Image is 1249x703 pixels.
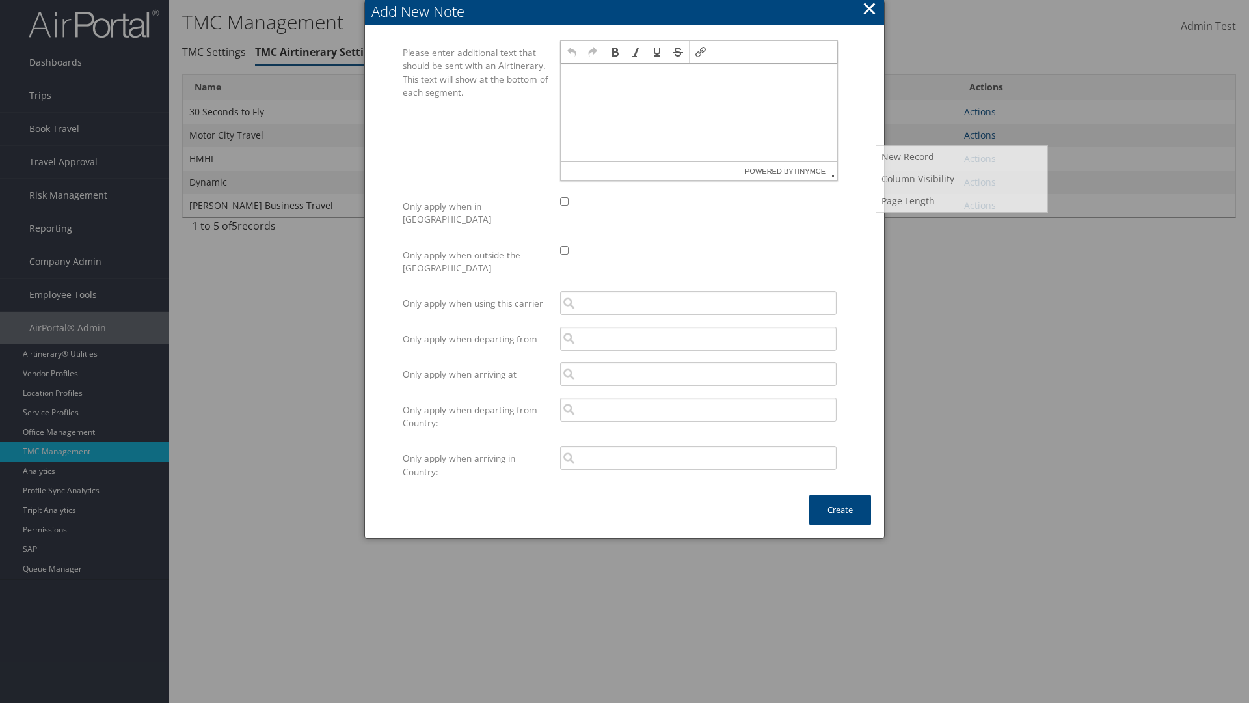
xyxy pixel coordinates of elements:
a: tinymce [794,167,826,175]
label: Only apply when using this carrier [403,291,550,316]
div: Underline [647,42,667,62]
label: Only apply when arriving in Country: [403,446,550,484]
label: Only apply when in [GEOGRAPHIC_DATA] [403,194,550,232]
iframe: Rich Text Area. Press ALT-F9 for menu. Press ALT-F10 for toolbar. Press ALT-0 for help [561,64,837,161]
a: New Record [876,146,1047,168]
div: Undo [562,42,582,62]
div: Redo [583,42,602,62]
span: Powered by [745,162,826,180]
label: Only apply when departing from [403,327,550,351]
div: Strikethrough [668,42,688,62]
div: Add New Note [371,1,884,21]
label: Please enter additional text that should be sent with an Airtinerary. This text will show at the ... [403,40,550,105]
label: Only apply when departing from Country: [403,398,550,436]
a: Page Length [876,190,1047,212]
label: Only apply when arriving at [403,362,550,387]
label: Only apply when outside the [GEOGRAPHIC_DATA] [403,243,550,281]
div: Italic [626,42,646,62]
div: Bold [606,42,625,62]
a: Column Visibility [876,168,1047,190]
button: Create [809,495,871,525]
div: Insert/edit link [691,42,710,62]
